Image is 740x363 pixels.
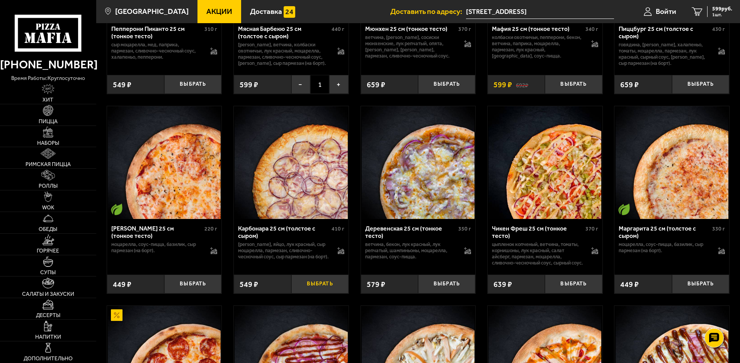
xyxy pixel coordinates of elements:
[291,275,349,293] button: Выбрать
[493,280,512,289] span: 639 ₽
[111,225,203,239] div: [PERSON_NAME] 25 см (тонкое тесто)
[672,275,729,293] button: Выбрать
[488,106,602,219] a: Чикен Фреш 25 см (тонкое тесто)
[240,280,258,289] span: 549 ₽
[418,275,475,293] button: Выбрать
[24,356,73,361] span: Дополнительно
[585,26,598,32] span: 340 г
[365,241,457,260] p: ветчина, бекон, лук красный, лук репчатый, шампиньоны, моцарелла, пармезан, соус-пицца.
[365,34,457,59] p: ветчина, [PERSON_NAME], сосиски мюнхенские, лук репчатый, опята, [PERSON_NAME], [PERSON_NAME], па...
[22,292,74,297] span: Салаты и закуски
[458,226,471,232] span: 350 г
[235,106,347,219] img: Карбонара 25 см (толстое с сыром)
[107,106,222,219] a: Вегетарианское блюдоМаргарита 25 см (тонкое тесто)
[332,226,344,232] span: 410 г
[115,8,189,15] span: [GEOGRAPHIC_DATA]
[712,26,725,32] span: 430 г
[329,75,348,94] button: +
[250,8,282,15] span: Доставка
[619,225,710,239] div: Маргарита 25 см (толстое с сыром)
[204,226,217,232] span: 220 г
[492,25,583,32] div: Мафия 25 см (тонкое тесто)
[108,106,221,219] img: Маргарита 25 см (тонкое тесто)
[492,34,583,59] p: колбаски охотничьи, пепперони, бекон, ветчина, паприка, моцарелла, пармезан, лук красный, [GEOGRA...
[164,75,221,94] button: Выбрать
[418,75,475,94] button: Выбрать
[488,106,601,219] img: Чикен Фреш 25 см (тонкое тесто)
[493,80,512,89] span: 599 ₽
[234,106,349,219] a: Карбонара 25 см (толстое с сыром)
[516,81,528,88] s: 692 ₽
[390,8,466,15] span: Доставить по адресу:
[35,334,61,340] span: Напитки
[238,225,330,239] div: Карбонара 25 см (толстое с сыром)
[36,313,60,318] span: Десерты
[37,248,59,254] span: Горячее
[585,226,598,232] span: 370 г
[39,119,58,124] span: Пицца
[365,225,457,239] div: Деревенская 25 см (тонкое тесто)
[492,225,583,239] div: Чикен Фреш 25 см (тонкое тесто)
[113,80,131,89] span: 549 ₽
[240,80,258,89] span: 599 ₽
[111,309,122,321] img: Акционный
[619,42,710,66] p: говядина, [PERSON_NAME], халапеньо, томаты, моцарелла, пармезан, лук красный, сырный соус, [PERSO...
[164,275,221,293] button: Выбрать
[43,97,53,103] span: Хит
[458,26,471,32] span: 370 г
[620,80,639,89] span: 659 ₽
[284,6,295,18] img: 15daf4d41897b9f0e9f617042186c801.svg
[545,75,602,94] button: Выбрать
[39,227,57,232] span: Обеды
[111,25,203,40] div: Пепперони Пиканто 25 см (тонкое тесто)
[332,26,344,32] span: 440 г
[619,25,710,40] div: Пиццбург 25 см (толстое с сыром)
[111,204,122,215] img: Вегетарианское блюдо
[238,25,330,40] div: Мясная Барбекю 25 см (толстое с сыром)
[367,280,385,289] span: 579 ₽
[620,280,639,289] span: 449 ₽
[367,80,385,89] span: 659 ₽
[40,270,56,275] span: Супы
[619,241,710,254] p: моцарелла, соус-пицца, базилик, сыр пармезан (на борт).
[238,42,330,66] p: [PERSON_NAME], ветчина, колбаски охотничьи, лук красный, моцарелла, пармезан, сливочно-чесночный ...
[712,12,732,17] span: 1 шт.
[656,8,676,15] span: Войти
[37,141,59,146] span: Наборы
[365,25,457,32] div: Мюнхен 25 см (тонкое тесто)
[492,241,583,266] p: цыпленок копченый, ветчина, томаты, корнишоны, лук красный, салат айсберг, пармезан, моцарелла, с...
[618,204,630,215] img: Вегетарианское блюдо
[111,42,203,60] p: сыр Моцарелла, мед, паприка, пармезан, сливочно-чесночный соус, халапеньо, пепперони.
[42,205,54,210] span: WOK
[206,8,232,15] span: Акции
[310,75,329,94] span: 1
[545,275,602,293] button: Выбрать
[26,162,71,167] span: Римская пицца
[238,241,330,260] p: [PERSON_NAME], яйцо, лук красный, сыр Моцарелла, пармезан, сливочно-чесночный соус, сыр пармезан ...
[712,6,732,12] span: 599 руб.
[616,106,728,219] img: Маргарита 25 см (толстое с сыром)
[39,183,58,189] span: Роллы
[113,280,131,289] span: 449 ₽
[466,5,614,19] input: Ваш адрес доставки
[361,106,476,219] a: Деревенская 25 см (тонкое тесто)
[672,75,729,94] button: Выбрать
[362,106,475,219] img: Деревенская 25 см (тонкое тесто)
[204,26,217,32] span: 310 г
[712,226,725,232] span: 330 г
[291,75,310,94] button: −
[614,106,729,219] a: Вегетарианское блюдоМаргарита 25 см (толстое с сыром)
[111,241,203,254] p: моцарелла, соус-пицца, базилик, сыр пармезан (на борт).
